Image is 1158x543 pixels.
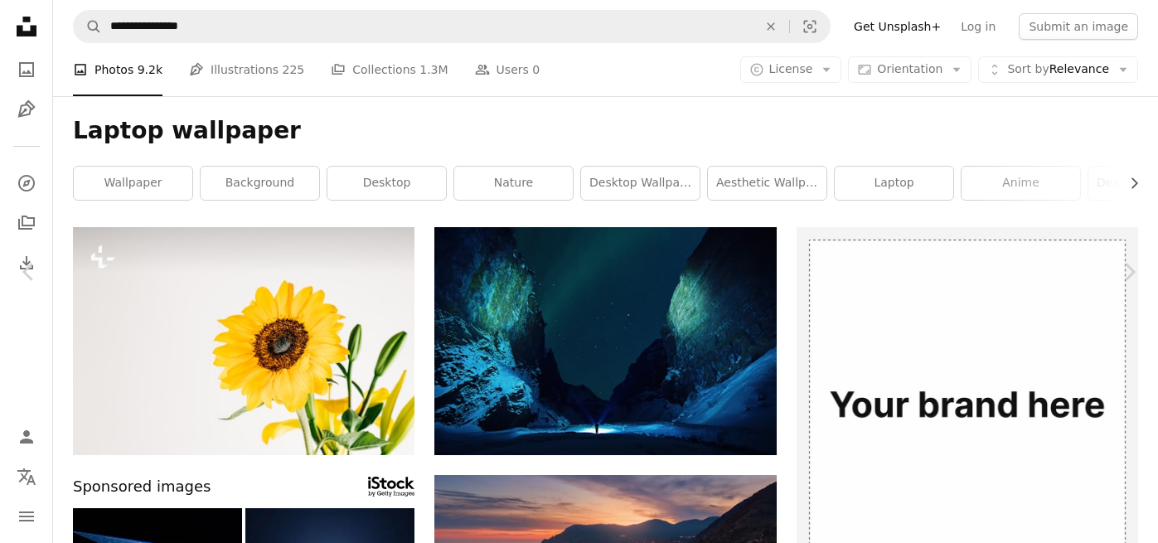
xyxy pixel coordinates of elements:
[1119,167,1138,200] button: scroll list to the right
[962,167,1080,200] a: anime
[73,10,831,43] form: Find visuals sitewide
[475,43,540,96] a: Users 0
[419,61,448,79] span: 1.3M
[10,53,43,86] a: Photos
[74,167,192,200] a: wallpaper
[201,167,319,200] a: background
[1007,61,1109,78] span: Relevance
[844,13,951,40] a: Get Unsplash+
[73,227,414,455] img: a yellow sunflower in a clear vase
[327,167,446,200] a: desktop
[769,62,813,75] span: License
[10,460,43,493] button: Language
[434,333,776,348] a: northern lights
[835,167,953,200] a: laptop
[1019,13,1138,40] button: Submit an image
[740,56,842,83] button: License
[10,93,43,126] a: Illustrations
[1007,62,1049,75] span: Sort by
[331,43,448,96] a: Collections 1.3M
[877,62,942,75] span: Orientation
[454,167,573,200] a: nature
[73,475,211,499] span: Sponsored images
[10,420,43,453] a: Log in / Sign up
[1100,192,1158,351] a: Next
[790,11,830,42] button: Visual search
[283,61,305,79] span: 225
[73,333,414,348] a: a yellow sunflower in a clear vase
[10,500,43,533] button: Menu
[189,43,304,96] a: Illustrations 225
[10,167,43,200] a: Explore
[848,56,971,83] button: Orientation
[753,11,789,42] button: Clear
[978,56,1138,83] button: Sort byRelevance
[73,116,1138,146] h1: Laptop wallpaper
[434,227,776,455] img: northern lights
[581,167,700,200] a: desktop wallpaper
[74,11,102,42] button: Search Unsplash
[951,13,1005,40] a: Log in
[532,61,540,79] span: 0
[708,167,826,200] a: aesthetic wallpaper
